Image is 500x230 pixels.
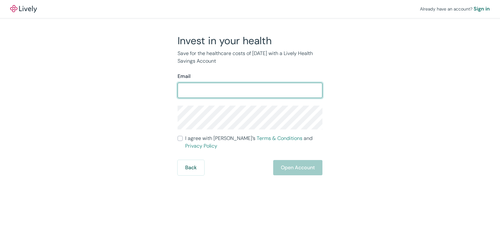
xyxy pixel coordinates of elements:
button: Back [178,160,204,175]
div: Already have an account? [420,5,490,13]
a: Privacy Policy [185,143,217,149]
img: Lively [10,5,37,13]
p: Save for the healthcare costs of [DATE] with a Lively Health Savings Account [178,50,322,65]
label: Email [178,73,191,80]
a: LivelyLively [10,5,37,13]
h2: Invest in your health [178,34,322,47]
a: Sign in [474,5,490,13]
a: Terms & Conditions [257,135,302,142]
span: I agree with [PERSON_NAME]’s and [185,135,322,150]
